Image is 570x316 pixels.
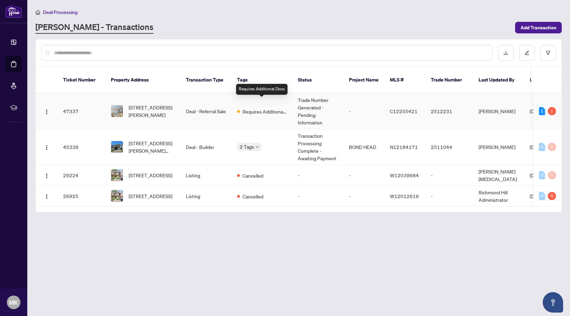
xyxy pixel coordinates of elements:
div: 0 [548,143,556,151]
img: thumbnail-img [111,169,123,181]
td: Listing [180,165,232,186]
span: [DATE] [530,108,545,114]
td: - [425,165,473,186]
a: [PERSON_NAME] - Transactions [35,21,154,34]
td: Transaction Processing Complete - Awaiting Payment [292,129,344,165]
div: 0 [539,192,545,200]
td: - [425,186,473,207]
span: filter [546,50,551,55]
div: 0 [548,171,556,179]
span: Add Transaction [521,22,556,33]
span: [DATE] [530,193,545,199]
td: Richmond Hill Administrator [473,186,524,207]
div: 0 [539,171,545,179]
img: logo [5,5,22,18]
span: W12012616 [390,193,419,199]
span: W12039684 [390,172,419,178]
img: Logo [44,145,49,150]
td: 2512231 [425,93,473,129]
td: Listing [180,186,232,207]
td: 29224 [58,165,105,186]
span: C12255421 [390,108,418,114]
th: Ticket Number [58,67,105,93]
span: Cancelled [243,172,263,179]
td: - [292,186,344,207]
th: MLS # [384,67,425,93]
div: 0 [539,143,545,151]
td: - [344,93,384,129]
td: Deal - Referral Sale [180,93,232,129]
div: Requires Additional Docs [236,84,288,95]
button: Logo [41,106,52,117]
th: Tags [232,67,292,93]
td: - [292,165,344,186]
img: thumbnail-img [111,190,123,202]
span: Requires Additional Docs [243,108,287,115]
button: Add Transaction [515,22,562,33]
td: BOND HEAD [344,129,384,165]
img: thumbnail-img [111,141,123,153]
td: 45338 [58,129,105,165]
span: [STREET_ADDRESS] [129,192,172,200]
button: Open asap [543,292,563,313]
button: download [498,45,514,61]
td: Trade Number Generated - Pending Information [292,93,344,129]
th: Project Name [344,67,384,93]
span: Cancelled [243,193,263,200]
td: [PERSON_NAME] [473,129,524,165]
span: [DATE] [530,172,545,178]
th: Trade Number [425,67,473,93]
span: down [255,145,259,149]
span: home [35,10,40,15]
span: [STREET_ADDRESS][PERSON_NAME] [129,104,175,119]
td: Deal - Builder [180,129,232,165]
img: Logo [44,194,49,199]
td: 2511044 [425,129,473,165]
button: Logo [41,141,52,152]
img: thumbnail-img [111,105,123,117]
button: edit [519,45,535,61]
div: 1 [539,107,545,115]
td: - [344,165,384,186]
img: Logo [44,109,49,115]
button: Logo [41,170,52,181]
img: Logo [44,173,49,179]
div: 6 [548,192,556,200]
td: [PERSON_NAME][MEDICAL_DATA] [473,165,524,186]
div: 1 [548,107,556,115]
span: MK [9,298,18,307]
button: filter [540,45,556,61]
span: download [503,50,508,55]
th: Transaction Type [180,67,232,93]
th: Property Address [105,67,180,93]
td: 26925 [58,186,105,207]
span: edit [525,50,529,55]
span: 2 Tags [240,143,254,151]
span: N12184171 [390,144,418,150]
td: - [344,186,384,207]
span: [STREET_ADDRESS][PERSON_NAME][PERSON_NAME] [129,139,175,154]
th: Last Updated By [473,67,524,93]
span: Deal Processing [43,9,77,15]
button: Logo [41,191,52,201]
td: 47337 [58,93,105,129]
span: [DATE] [530,144,545,150]
span: [STREET_ADDRESS] [129,171,172,179]
th: Status [292,67,344,93]
td: [PERSON_NAME] [473,93,524,129]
